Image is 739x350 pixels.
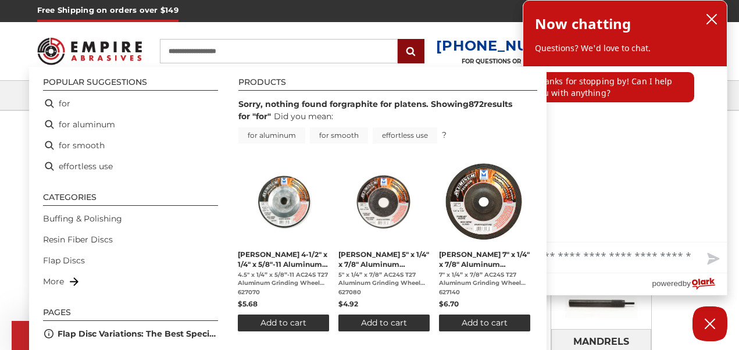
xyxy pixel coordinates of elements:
[310,127,368,144] a: for smooth
[338,288,430,297] span: 627080
[238,315,329,331] button: Add to cart
[43,193,218,206] li: Categories
[238,271,329,287] span: 4.5" x 1/4” x 5/8”-11 AC24S T27 Aluminum Grinding Wheel with Hub Type 27 (Depressed Center) SOLD ...
[342,160,426,244] img: 5" Aluminum Grinding Wheel
[238,99,512,122] span: Showing results for " "
[698,246,727,273] button: Send message
[38,250,223,271] li: Flap Discs
[529,72,694,102] p: Thanks for stopping by! Can I help you with anything?
[38,271,223,292] li: More
[469,99,484,109] b: 872
[38,229,223,250] li: Resin Fiber Discs
[523,66,727,242] div: chat
[652,276,682,291] span: powered
[683,276,691,291] span: by
[37,31,142,72] img: Empire Abrasives
[439,299,459,308] span: $6.70
[238,127,305,144] a: for aluminum
[652,273,727,295] a: Powered by Olark
[338,299,358,308] span: $4.92
[43,308,218,321] li: Pages
[334,155,434,336] li: Mercer 5" x 1/4" x 7/8" Aluminum Grinding Disc T27
[373,127,437,144] a: effortless use
[338,160,430,331] a: Mercer 5
[238,249,329,269] span: [PERSON_NAME] 4-1/2" x 1/4" x 5/8"-11 Aluminum Grinding Disc with Hub T27
[43,213,122,225] a: Buffing & Polishing
[399,40,423,63] input: Submit
[12,321,177,350] div: Get Free ShippingClose teaser
[341,99,426,109] b: graphite for platens
[439,271,530,287] span: 7" x 1/4” x 7/8” AC24S T27 Aluminum Grinding Wheel Type 27 (Depressed Center) SOLD IN PACKS OF 1 ...
[241,160,326,244] img: Aluminum Grinding Wheel with Hub
[439,160,530,331] a: Mercer 7
[238,111,447,140] div: Did you mean: ?
[238,288,329,297] span: 627070
[702,10,721,28] button: close chatbox
[38,114,223,135] li: for aluminum
[434,155,535,336] li: Mercer 7" x 1/4" x 7/8" Aluminum Grinding Disc T27
[38,135,223,156] li: for smooth
[439,288,530,297] span: 627140
[233,155,334,336] li: Mercer 4-1/2" x 1/4" x 5/8"-11 Aluminum Grinding Disc with Hub T27
[238,99,429,109] span: Sorry, nothing found for .
[43,255,85,267] a: Flap Discs
[439,249,530,269] span: [PERSON_NAME] 7" x 1/4" x 7/8" Aluminum Grinding Disc T27
[58,328,218,340] a: Flap Disc Variations: The Best Specialty Discs for Grinding, Blending, and Polishing
[436,58,579,65] p: FOR QUESTIONS OR INQUIRIES
[38,156,223,177] li: effortless use
[238,160,329,331] a: Mercer 4-1/2
[38,208,223,229] li: Buffing & Polishing
[338,249,430,269] span: [PERSON_NAME] 5" x 1/4" x 7/8" Aluminum Grinding Disc T27
[38,323,223,344] li: Flap Disc Variations: The Best Specialty Discs for Grinding, Blending, and Polishing
[535,12,631,35] h2: Now chatting
[338,315,430,331] button: Add to cart
[436,37,579,54] a: [PHONE_NUMBER]
[38,93,223,114] li: for
[692,306,727,341] button: Close Chatbox
[338,271,430,287] span: 5" x 1/4” x 7/8” AC24S T27 Aluminum Grinding Wheel Type 27 (Depressed Center) SOLD IN PACKS OF 1 ...
[43,78,218,91] li: Popular suggestions
[535,42,715,54] p: Questions? We'd love to chat.
[256,111,267,122] a: for
[43,234,113,246] a: Resin Fiber Discs
[439,315,530,331] button: Add to cart
[440,160,529,244] img: 7" Aluminum Grinding Wheel
[238,299,258,308] span: $5.68
[238,78,537,91] li: Products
